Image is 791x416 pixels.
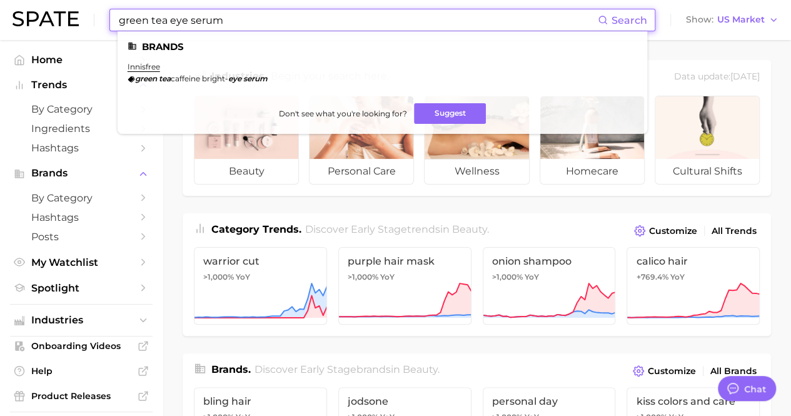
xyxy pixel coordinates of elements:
[10,76,153,94] button: Trends
[492,395,607,407] span: personal day
[540,96,645,185] a: homecare
[31,282,131,294] span: Spotlight
[540,159,644,184] span: homecare
[612,14,647,26] span: Search
[655,159,759,184] span: cultural shifts
[674,69,760,86] div: Data update: [DATE]
[525,272,539,282] span: YoY
[380,272,395,282] span: YoY
[310,159,413,184] span: personal care
[135,74,157,83] em: green
[309,96,414,185] a: personal care
[203,272,234,282] span: >1,000%
[31,142,131,154] span: Hashtags
[211,363,251,375] span: Brands .
[305,223,489,235] span: Discover Early Stage trends in .
[128,41,637,52] li: Brands
[31,192,131,204] span: by Category
[10,138,153,158] a: Hashtags
[683,12,782,28] button: ShowUS Market
[10,50,153,69] a: Home
[128,62,160,71] a: innisfree
[31,103,131,115] span: by Category
[31,54,131,66] span: Home
[31,365,131,377] span: Help
[228,74,241,83] em: eye
[710,366,757,377] span: All Brands
[31,390,131,402] span: Product Releases
[159,74,171,83] em: tea
[10,337,153,355] a: Onboarding Videos
[31,315,131,326] span: Industries
[630,362,699,380] button: Customize
[348,272,378,282] span: >1,000%
[171,74,228,83] span: caffeine bright-
[10,99,153,119] a: by Category
[10,311,153,330] button: Industries
[492,255,607,267] span: onion shampoo
[194,159,298,184] span: beauty
[414,103,486,124] button: Suggest
[31,123,131,134] span: Ingredients
[636,395,750,407] span: kiss colors and care
[10,278,153,298] a: Spotlight
[203,255,318,267] span: warrior cut
[118,9,598,31] input: Search here for a brand, industry, or ingredient
[10,362,153,380] a: Help
[10,227,153,246] a: Posts
[243,74,268,83] em: serum
[717,16,765,23] span: US Market
[492,272,523,282] span: >1,000%
[31,256,131,268] span: My Watchlist
[10,208,153,227] a: Hashtags
[712,226,757,236] span: All Trends
[655,96,760,185] a: cultural shifts
[707,363,760,380] a: All Brands
[194,96,299,185] a: beauty
[13,11,79,26] img: SPATE
[670,272,684,282] span: YoY
[686,16,713,23] span: Show
[194,247,327,325] a: warrior cut>1,000% YoY
[403,363,438,375] span: beauty
[483,247,616,325] a: onion shampoo>1,000% YoY
[338,247,471,325] a: purple hair mask>1,000% YoY
[348,395,462,407] span: jodsone
[10,119,153,138] a: Ingredients
[636,272,668,282] span: +769.4%
[708,223,760,240] a: All Trends
[211,223,301,235] span: Category Trends .
[31,231,131,243] span: Posts
[31,340,131,352] span: Onboarding Videos
[203,395,318,407] span: bling hair
[278,109,406,118] span: Don't see what you're looking for?
[452,223,487,235] span: beauty
[31,211,131,223] span: Hashtags
[631,222,700,240] button: Customize
[424,96,529,185] a: wellness
[10,188,153,208] a: by Category
[10,164,153,183] button: Brands
[31,79,131,91] span: Trends
[425,159,528,184] span: wellness
[10,253,153,272] a: My Watchlist
[236,272,250,282] span: YoY
[348,255,462,267] span: purple hair mask
[627,247,760,325] a: calico hair+769.4% YoY
[10,387,153,405] a: Product Releases
[649,226,697,236] span: Customize
[31,168,131,179] span: Brands
[648,366,696,377] span: Customize
[636,255,750,267] span: calico hair
[254,363,440,375] span: Discover Early Stage brands in .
